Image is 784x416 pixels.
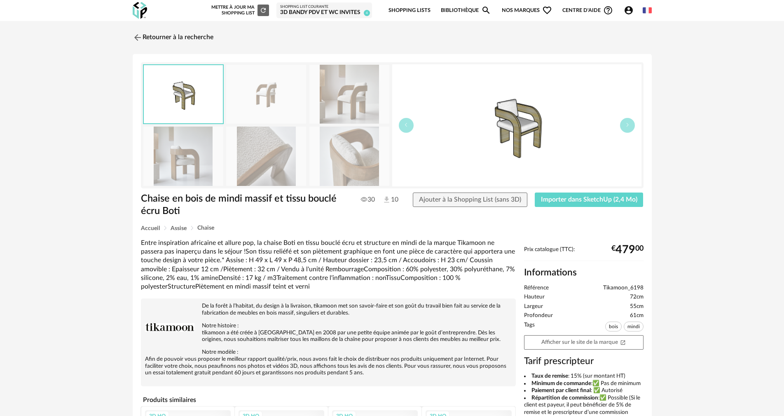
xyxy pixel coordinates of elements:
[413,193,527,207] button: Ajouter à la Shopping List (sans 3D)
[524,373,644,380] li: : 15% (sur montant HT)
[524,246,644,261] div: Prix catalogue (TTC):
[260,8,267,12] span: Refresh icon
[620,339,626,345] span: Open In New icon
[531,381,591,386] b: Minimum de commande
[382,195,398,204] span: 10
[624,5,637,15] span: Account Circle icon
[531,395,598,401] b: Répartition de commission
[141,225,644,231] div: Breadcrumb
[524,312,553,320] span: Profondeur
[611,247,644,253] div: € 00
[143,127,223,186] img: chaise-boti-en-mindi-massif-et-tissu-ecru-6198
[141,239,516,291] div: Entre inspiration africaine et allure pop, la chaise Boti en tissu bouclé écru et structure en mi...
[562,5,613,15] span: Centre d'aideHelp Circle Outline icon
[624,5,634,15] span: Account Circle icon
[541,196,637,203] span: Importer dans SketchUp (2,4 Mo)
[145,322,512,343] p: Notre histoire : tikamoon a été créée à [GEOGRAPHIC_DATA] en 2008 par une petite équipe animée pa...
[197,225,214,231] span: Chaise
[141,193,346,218] h1: Chaise en bois de mindi massif et tissu bouclé écru Boti
[531,388,591,393] b: Paiement par client final
[630,294,644,301] span: 72cm
[524,303,543,310] span: Largeur
[542,5,552,15] span: Heart Outline icon
[145,303,194,352] img: brand logo
[624,322,644,331] span: mindi
[524,335,644,350] a: Afficher sur le site de la marqueOpen In New icon
[502,1,552,20] span: Nos marques
[615,247,635,253] span: 479
[643,6,652,15] img: fr
[141,394,516,406] h4: Produits similaires
[605,322,622,331] span: bois
[419,196,521,203] span: Ajouter à la Shopping List (sans 3D)
[524,267,644,279] h2: Informations
[382,195,391,204] img: Téléchargements
[361,195,375,204] span: 30
[280,9,368,16] div: 3D BANDY PDV ET WC INVITES
[524,355,644,367] h3: Tarif prescripteur
[171,226,187,231] span: Assise
[133,28,213,47] a: Retourner à la recherche
[133,2,147,19] img: OXP
[280,5,368,16] a: Shopping List courante 3D BANDY PDV ET WC INVITES 4
[133,33,143,42] img: svg+xml;base64,PHN2ZyB3aWR0aD0iMjQiIGhlaWdodD0iMjQiIHZpZXdCb3g9IjAgMCAyNCAyNCIgZmlsbD0ibm9uZSIgeG...
[210,5,269,16] div: Mettre à jour ma Shopping List
[524,380,644,388] li: :✅ Pas de minimum
[630,303,644,310] span: 55cm
[309,127,389,186] img: chaise-boti-en-mindi-massif-et-tissu-ecru-6198
[392,64,641,186] img: thumbnail.png
[524,387,644,395] li: : ✅ Autorisé
[524,322,535,334] span: Tags
[481,5,491,15] span: Magnify icon
[144,65,223,123] img: thumbnail.png
[145,303,512,317] p: De la forêt à l’habitat, du design à la livraison, tikamoon met son savoir-faire et son goût du t...
[145,349,512,377] p: Notre modèle : Afin de pouvoir vous proposer le meilleur rapport qualité/prix, nous avons fait le...
[388,1,431,20] a: Shopping Lists
[535,193,644,207] button: Importer dans SketchUp (2,4 Mo)
[524,294,545,301] span: Hauteur
[524,284,549,292] span: Référence
[226,65,306,124] img: chaise-boti-en-mindi-massif-et-tissu-ecru-6198
[226,127,306,186] img: chaise-boti-en-mindi-massif-et-tissu-ecru-6198
[280,5,368,9] div: Shopping List courante
[364,10,370,16] span: 4
[141,226,160,231] span: Accueil
[441,1,491,20] a: BibliothèqueMagnify icon
[603,5,613,15] span: Help Circle Outline icon
[603,284,644,292] span: Tikamoon_6198
[309,65,389,124] img: chaise-boti-en-mindi-massif-et-tissu-ecru-6198
[531,373,568,379] b: Taux de remise
[630,312,644,320] span: 61cm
